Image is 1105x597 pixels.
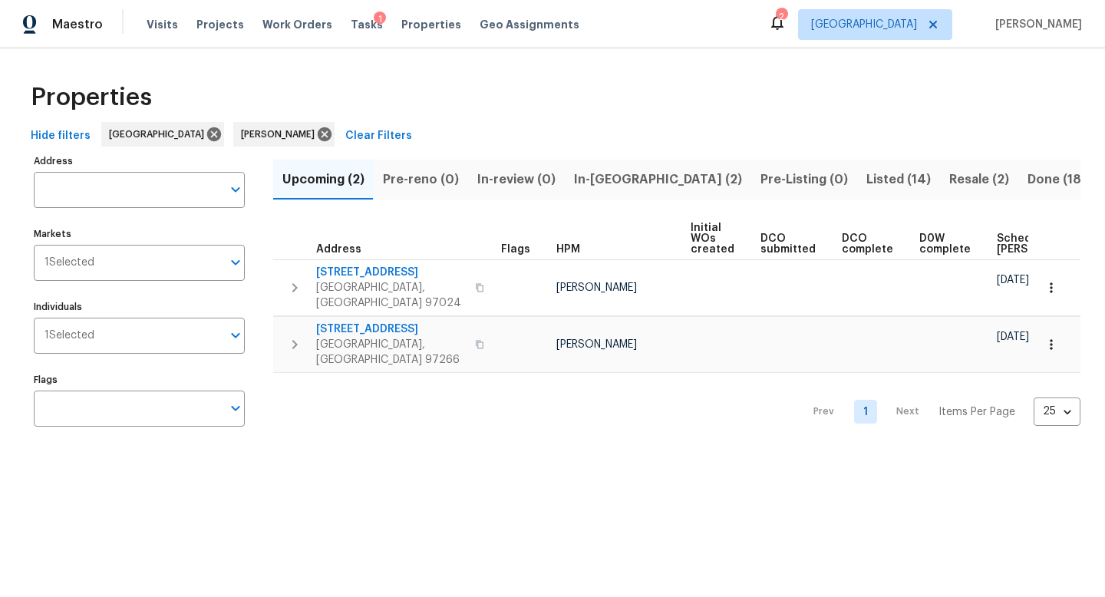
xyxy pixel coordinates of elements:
span: Projects [196,17,244,32]
button: Open [225,397,246,419]
span: Hide filters [31,127,91,146]
label: Flags [34,375,245,384]
p: Items Per Page [938,404,1015,420]
nav: Pagination Navigation [799,382,1080,442]
span: 1 Selected [45,329,94,342]
span: [STREET_ADDRESS] [316,322,466,337]
span: [GEOGRAPHIC_DATA], [GEOGRAPHIC_DATA] 97266 [316,337,466,368]
div: [GEOGRAPHIC_DATA] [101,122,224,147]
span: [GEOGRAPHIC_DATA] [811,17,917,32]
span: Resale (2) [949,169,1009,190]
a: Goto page 1 [854,400,877,424]
span: Properties [401,17,461,32]
span: [DATE] [997,275,1029,285]
span: Clear Filters [345,127,412,146]
span: Work Orders [262,17,332,32]
span: Listed (14) [866,169,931,190]
button: Open [225,325,246,346]
span: Address [316,244,361,255]
span: [GEOGRAPHIC_DATA] [109,127,210,142]
span: Done (187) [1027,169,1093,190]
span: Flags [501,244,530,255]
span: Properties [31,90,152,105]
span: [PERSON_NAME] [556,282,637,293]
span: [PERSON_NAME] [989,17,1082,32]
label: Address [34,157,245,166]
button: Open [225,179,246,200]
button: Hide filters [25,122,97,150]
div: 25 [1034,391,1080,431]
div: 1 [374,12,386,27]
button: Open [225,252,246,273]
span: [PERSON_NAME] [241,127,321,142]
button: Clear Filters [339,122,418,150]
span: Maestro [52,17,103,32]
div: [PERSON_NAME] [233,122,335,147]
span: [PERSON_NAME] [556,339,637,350]
span: D0W complete [919,233,971,255]
span: [STREET_ADDRESS] [316,265,466,280]
span: Initial WOs created [691,223,734,255]
div: 2 [776,9,787,25]
span: DCO submitted [760,233,816,255]
span: [GEOGRAPHIC_DATA], [GEOGRAPHIC_DATA] 97024 [316,280,466,311]
span: In-[GEOGRAPHIC_DATA] (2) [574,169,742,190]
span: DCO complete [842,233,893,255]
span: In-review (0) [477,169,556,190]
span: Geo Assignments [480,17,579,32]
span: Pre-reno (0) [383,169,459,190]
span: [DATE] [997,331,1029,342]
span: Tasks [351,19,383,30]
span: HPM [556,244,580,255]
span: Visits [147,17,178,32]
label: Markets [34,229,245,239]
span: Upcoming (2) [282,169,364,190]
span: 1 Selected [45,256,94,269]
span: Pre-Listing (0) [760,169,848,190]
span: Scheduled [PERSON_NAME] [997,233,1084,255]
label: Individuals [34,302,245,312]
